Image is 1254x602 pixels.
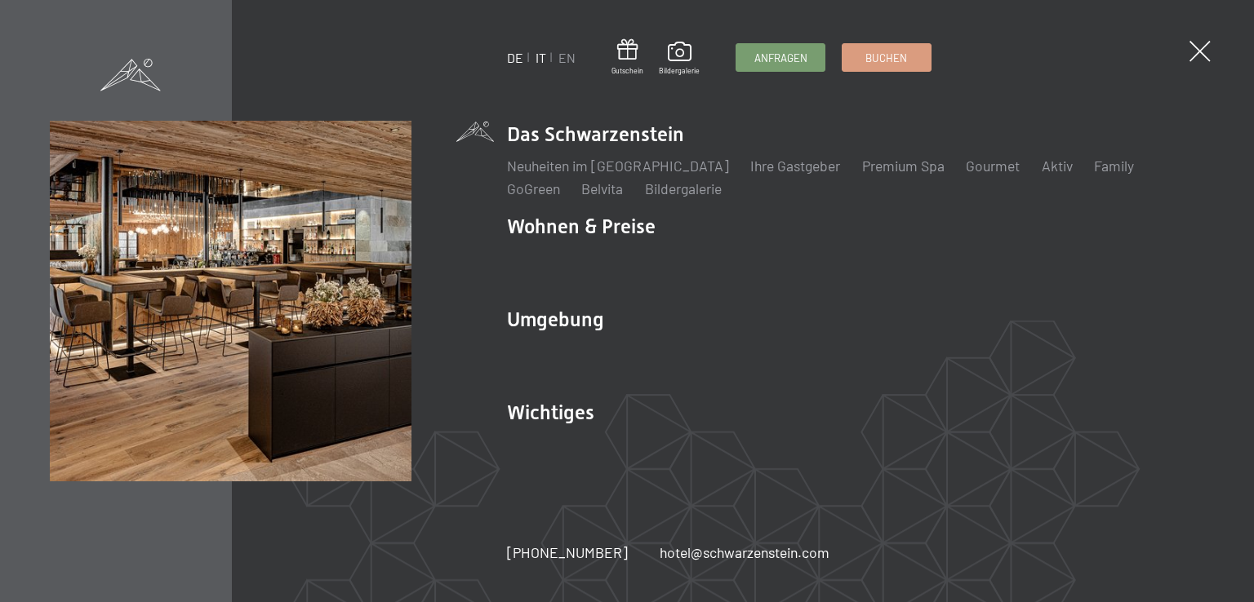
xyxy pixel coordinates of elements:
a: Premium Spa [862,157,945,175]
a: Buchen [843,44,931,71]
a: Ihre Gastgeber [750,157,840,175]
a: Bildergalerie [659,42,700,76]
span: Anfragen [754,51,807,65]
a: Family [1094,157,1134,175]
a: hotel@schwarzenstein.com [660,542,829,563]
a: IT [536,50,546,65]
a: Gutschein [611,39,643,76]
span: Buchen [865,51,907,65]
a: Neuheiten im [GEOGRAPHIC_DATA] [507,157,729,175]
span: [PHONE_NUMBER] [507,543,628,561]
span: Gutschein [611,66,643,76]
span: Bildergalerie [659,66,700,76]
a: Bildergalerie [645,179,722,197]
a: EN [558,50,576,65]
a: DE [507,50,523,65]
a: Anfragen [736,44,825,71]
a: Aktiv [1042,157,1073,175]
a: GoGreen [507,179,560,197]
a: Belvita [581,179,623,197]
a: Gourmet [966,157,1020,175]
a: [PHONE_NUMBER] [507,542,628,563]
